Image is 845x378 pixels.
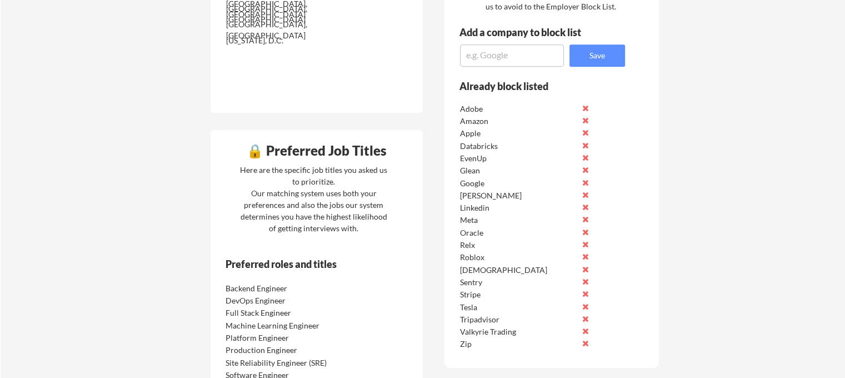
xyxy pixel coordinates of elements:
[213,144,420,157] div: 🔒 Preferred Job Titles
[460,128,577,139] div: Apple
[460,178,577,189] div: Google
[460,103,577,115] div: Adobe
[459,81,610,91] div: Already block listed
[226,357,343,369] div: Site Reliability Engineer (SRE)
[460,277,577,288] div: Sentry
[226,295,343,306] div: DevOps Engineer
[226,332,343,344] div: Platform Engineer
[460,339,577,350] div: Zip
[460,240,577,251] div: Relx
[460,215,577,226] div: Meta
[460,202,577,213] div: Linkedin
[460,289,577,300] div: Stripe
[226,35,343,46] div: [US_STATE], D.C.
[460,153,577,164] div: EvenUp
[460,314,577,325] div: Tripadvisor
[226,3,343,25] div: [GEOGRAPHIC_DATA], [GEOGRAPHIC_DATA]
[459,27,598,37] div: Add a company to block list
[569,44,625,67] button: Save
[460,302,577,313] div: Tesla
[460,190,577,201] div: [PERSON_NAME]
[226,19,343,41] div: [GEOGRAPHIC_DATA], [GEOGRAPHIC_DATA]
[460,227,577,238] div: Oracle
[460,326,577,337] div: Valkyrie Trading
[460,141,577,152] div: Databricks
[226,345,343,356] div: Production Engineer
[226,307,343,319] div: Full Stack Engineer
[460,265,577,276] div: [DEMOGRAPHIC_DATA]
[460,252,577,263] div: Roblox
[460,165,577,176] div: Glean
[226,320,343,331] div: Machine Learning Engineer
[226,259,377,269] div: Preferred roles and titles
[460,116,577,127] div: Amazon
[237,164,390,234] div: Here are the specific job titles you asked us to prioritize. Our matching system uses both your p...
[226,283,343,294] div: Backend Engineer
